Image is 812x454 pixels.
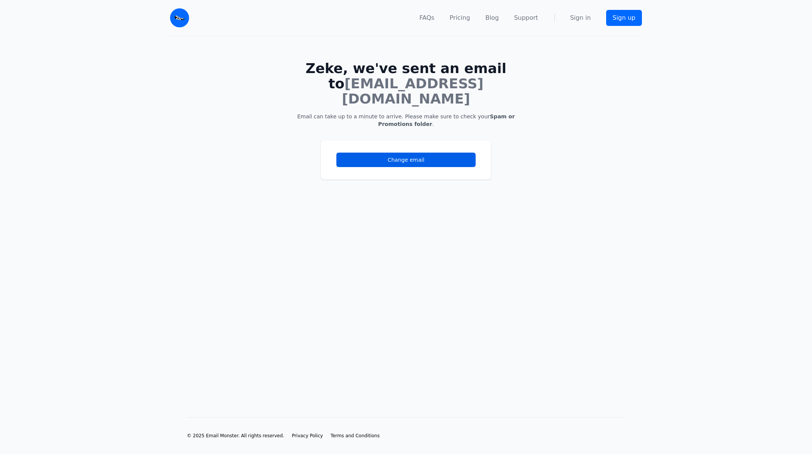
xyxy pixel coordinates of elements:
a: Change email [336,153,476,167]
span: Terms and Conditions [331,433,380,438]
p: Email can take up to a minute to arrive. Please make sure to check your . [296,113,516,128]
li: © 2025 Email Monster. All rights reserved. [187,433,284,439]
b: Spam or Promotions folder [378,113,515,127]
a: FAQs [419,13,434,22]
span: [EMAIL_ADDRESS][DOMAIN_NAME] [342,76,483,107]
a: Terms and Conditions [331,433,380,439]
h1: Zeke, we've sent an email to [296,61,516,107]
a: Pricing [450,13,470,22]
a: Blog [486,13,499,22]
span: Privacy Policy [292,433,323,438]
a: Sign in [570,13,591,22]
a: Privacy Policy [292,433,323,439]
a: Sign up [606,10,642,26]
a: Support [514,13,538,22]
img: Email Monster [170,8,189,27]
